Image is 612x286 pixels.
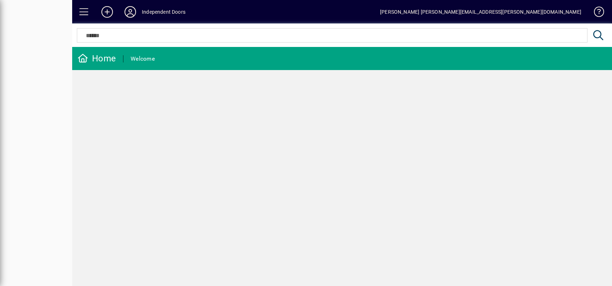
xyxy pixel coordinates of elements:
div: Home [78,53,116,64]
a: Knowledge Base [589,1,603,25]
div: Welcome [131,53,155,65]
button: Profile [119,5,142,18]
div: Independent Doors [142,6,185,18]
div: [PERSON_NAME] [PERSON_NAME][EMAIL_ADDRESS][PERSON_NAME][DOMAIN_NAME] [380,6,581,18]
button: Add [96,5,119,18]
